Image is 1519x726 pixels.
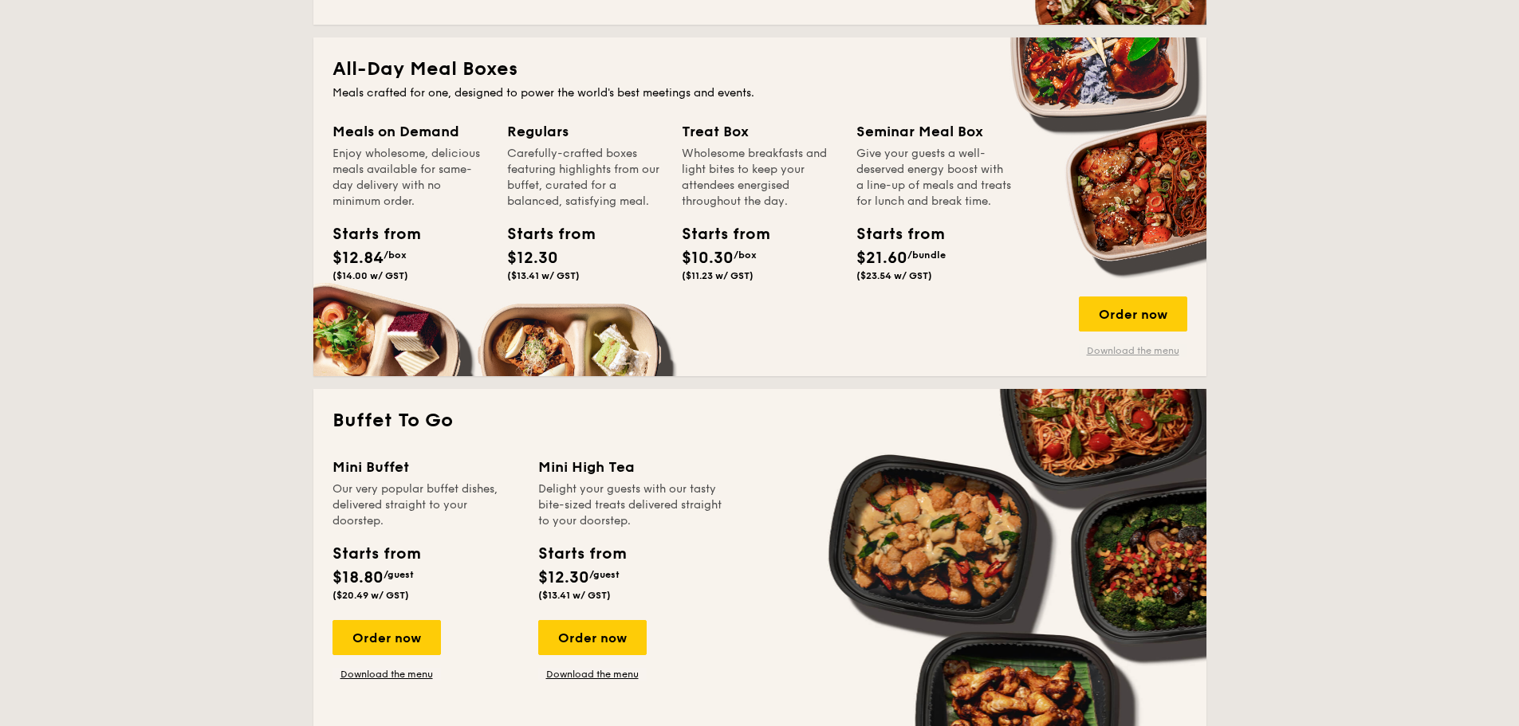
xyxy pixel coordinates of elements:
[333,481,519,529] div: Our very popular buffet dishes, delivered straight to your doorstep.
[856,146,1012,210] div: Give your guests a well-deserved energy boost with a line-up of meals and treats for lunch and br...
[1079,344,1187,357] a: Download the menu
[538,568,589,587] span: $12.30
[507,222,579,246] div: Starts from
[538,542,625,566] div: Starts from
[384,249,407,261] span: /box
[507,270,580,281] span: ($13.41 w/ GST)
[333,568,384,587] span: $18.80
[1079,296,1187,332] div: Order now
[507,146,663,210] div: Carefully-crafted boxes featuring highlights from our buffet, curated for a balanced, satisfying ...
[333,590,409,601] span: ($20.49 w/ GST)
[682,146,837,210] div: Wholesome breakfasts and light bites to keep your attendees energised throughout the day.
[538,620,647,655] div: Order now
[538,668,647,681] a: Download the menu
[333,120,488,143] div: Meals on Demand
[384,569,414,580] span: /guest
[538,590,611,601] span: ($13.41 w/ GST)
[856,249,907,268] span: $21.60
[333,456,519,478] div: Mini Buffet
[538,481,725,529] div: Delight your guests with our tasty bite-sized treats delivered straight to your doorstep.
[333,85,1187,101] div: Meals crafted for one, designed to power the world's best meetings and events.
[856,270,932,281] span: ($23.54 w/ GST)
[333,222,404,246] div: Starts from
[682,222,754,246] div: Starts from
[682,270,754,281] span: ($11.23 w/ GST)
[856,222,928,246] div: Starts from
[333,542,419,566] div: Starts from
[333,57,1187,82] h2: All-Day Meal Boxes
[856,120,1012,143] div: Seminar Meal Box
[907,249,946,261] span: /bundle
[333,249,384,268] span: $12.84
[333,270,408,281] span: ($14.00 w/ GST)
[589,569,620,580] span: /guest
[333,620,441,655] div: Order now
[333,146,488,210] div: Enjoy wholesome, delicious meals available for same-day delivery with no minimum order.
[507,120,663,143] div: Regulars
[333,668,441,681] a: Download the menu
[507,249,558,268] span: $12.30
[333,408,1187,434] h2: Buffet To Go
[734,249,757,261] span: /box
[538,456,725,478] div: Mini High Tea
[682,120,837,143] div: Treat Box
[682,249,734,268] span: $10.30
